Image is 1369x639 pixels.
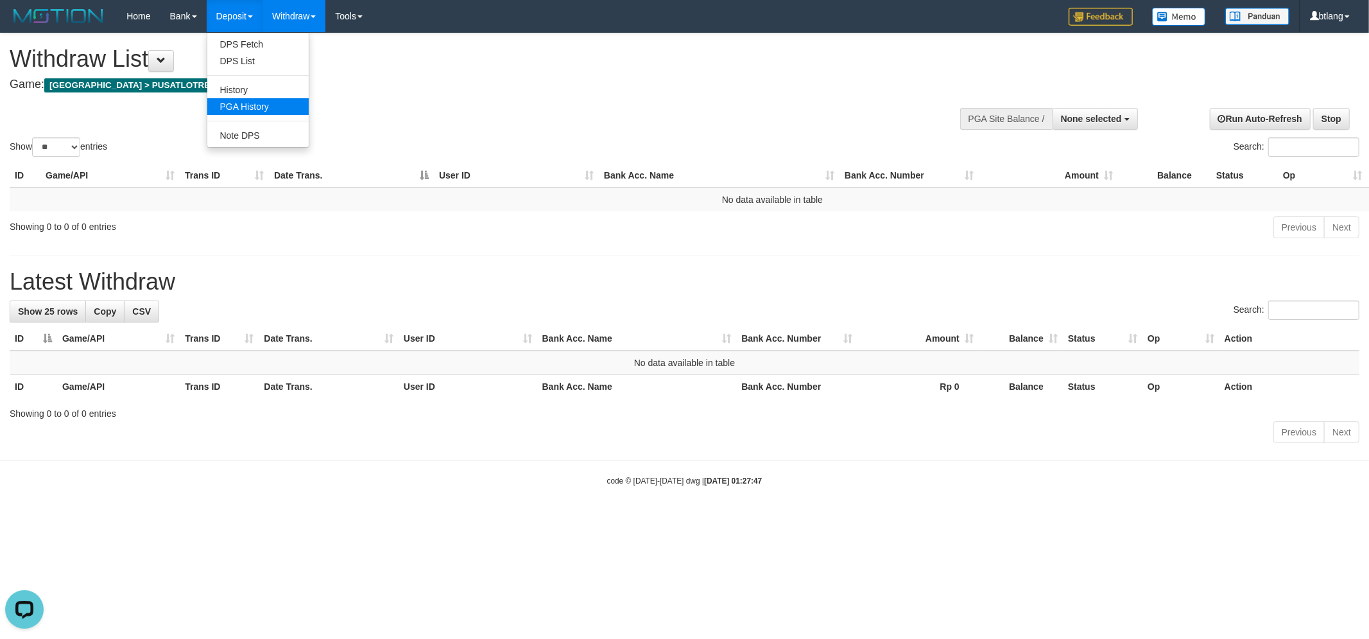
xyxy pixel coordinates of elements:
span: CSV [132,306,151,317]
div: PGA Site Balance / [960,108,1053,130]
a: DPS Fetch [207,36,309,53]
th: User ID: activate to sort column ascending [399,327,537,351]
span: [GEOGRAPHIC_DATA] > PUSATLOTRE [44,78,215,92]
th: Bank Acc. Number: activate to sort column ascending [736,327,857,351]
th: Op: activate to sort column ascending [1278,164,1367,188]
small: code © [DATE]-[DATE] dwg | [607,477,762,486]
th: Amount: activate to sort column ascending [979,164,1118,188]
th: Action [1219,375,1359,399]
span: Show 25 rows [18,306,78,317]
th: Bank Acc. Number [736,375,857,399]
th: Rp 0 [857,375,979,399]
span: None selected [1061,114,1122,124]
a: Next [1324,421,1359,443]
th: Balance [1118,164,1211,188]
a: Copy [85,301,125,322]
th: ID: activate to sort column descending [10,327,57,351]
div: Showing 0 to 0 of 0 entries [10,215,561,233]
th: Game/API [57,375,180,399]
strong: [DATE] 01:27:47 [704,477,762,486]
th: Game/API: activate to sort column ascending [40,164,180,188]
label: Show entries [10,137,107,157]
a: DPS List [207,53,309,69]
a: Next [1324,216,1359,238]
th: Bank Acc. Name: activate to sort column ascending [537,327,737,351]
input: Search: [1268,301,1359,320]
img: Feedback.jpg [1069,8,1133,26]
th: Game/API: activate to sort column ascending [57,327,180,351]
th: Bank Acc. Number: activate to sort column ascending [839,164,979,188]
th: Action [1219,327,1359,351]
th: Status [1063,375,1142,399]
select: Showentries [32,137,80,157]
button: None selected [1053,108,1138,130]
th: Balance: activate to sort column ascending [979,327,1063,351]
button: Open LiveChat chat widget [5,5,44,44]
a: Note DPS [207,127,309,144]
a: Run Auto-Refresh [1210,108,1311,130]
a: CSV [124,301,159,322]
a: Previous [1273,216,1325,238]
th: Amount: activate to sort column ascending [857,327,979,351]
th: Trans ID: activate to sort column ascending [180,164,269,188]
th: Date Trans.: activate to sort column descending [269,164,434,188]
h1: Withdraw List [10,46,900,72]
a: Previous [1273,421,1325,443]
th: Op: activate to sort column ascending [1142,327,1219,351]
a: PGA History [207,98,309,115]
label: Search: [1234,137,1359,157]
th: Trans ID [180,375,259,399]
img: MOTION_logo.png [10,6,107,26]
th: Trans ID: activate to sort column ascending [180,327,259,351]
img: Button%20Memo.svg [1152,8,1206,26]
td: No data available in table [10,351,1359,375]
a: Stop [1313,108,1350,130]
th: User ID [399,375,537,399]
th: Op [1142,375,1219,399]
h1: Latest Withdraw [10,269,1359,295]
th: Date Trans.: activate to sort column ascending [259,327,399,351]
th: Status: activate to sort column ascending [1063,327,1142,351]
div: Showing 0 to 0 of 0 entries [10,402,1359,420]
span: Copy [94,306,116,317]
h4: Game: [10,78,900,91]
th: Bank Acc. Name [537,375,737,399]
th: Balance [979,375,1063,399]
label: Search: [1234,301,1359,320]
a: History [207,82,309,98]
th: ID [10,375,57,399]
th: User ID: activate to sort column ascending [434,164,599,188]
th: Status [1211,164,1278,188]
a: Show 25 rows [10,301,86,322]
th: Date Trans. [259,375,399,399]
th: ID [10,164,40,188]
th: Bank Acc. Name: activate to sort column ascending [599,164,839,188]
img: panduan.png [1225,8,1289,25]
input: Search: [1268,137,1359,157]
